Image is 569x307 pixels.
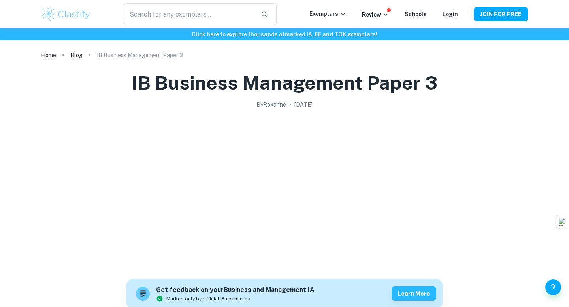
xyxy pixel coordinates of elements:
[443,11,458,17] a: Login
[41,50,56,61] a: Home
[545,279,561,295] button: Help and Feedback
[309,9,346,18] p: Exemplars
[256,100,286,109] h2: By Roxanne
[132,70,437,95] h1: IB Business Management Paper 3
[124,3,254,25] input: Search for any exemplars...
[70,50,83,61] a: Blog
[405,11,427,17] a: Schools
[474,7,528,21] button: JOIN FOR FREE
[166,295,250,302] span: Marked only by official IB examiners
[156,285,315,295] h6: Get feedback on your Business and Management IA
[2,30,567,39] h6: Click here to explore thousands of marked IA, EE and TOK exemplars !
[392,286,436,301] button: Learn more
[294,100,313,109] h2: [DATE]
[41,6,91,22] img: Clastify logo
[289,100,291,109] p: •
[126,112,443,270] img: IB Business Management Paper 3 cover image
[362,10,389,19] p: Review
[97,51,183,60] p: IB Business Management Paper 3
